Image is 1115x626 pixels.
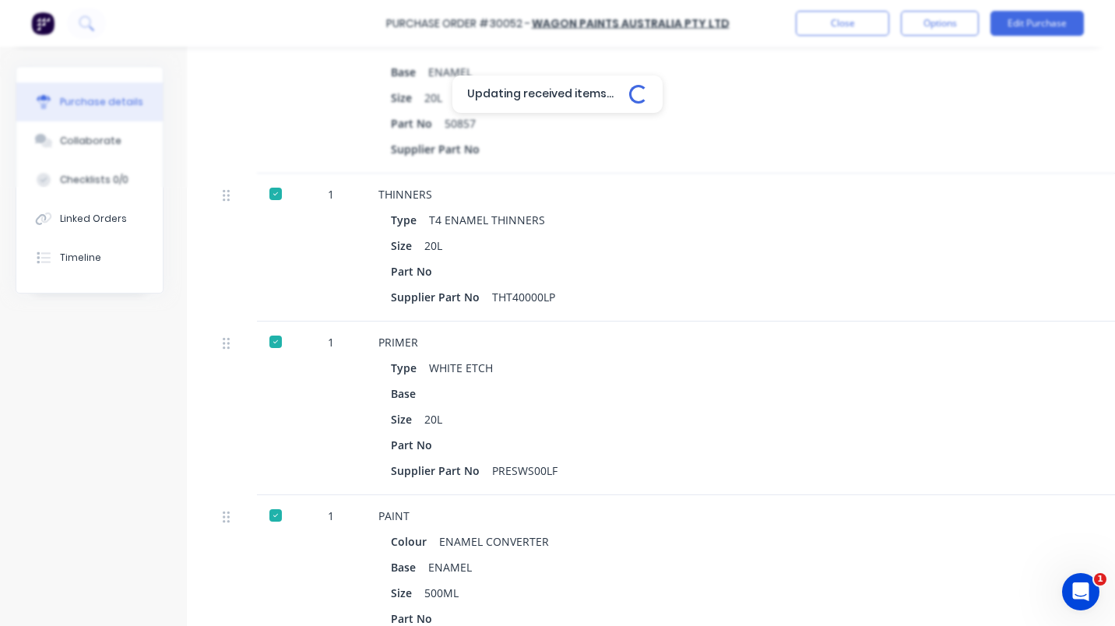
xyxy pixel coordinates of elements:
[391,382,428,405] div: Base
[391,459,492,482] div: Supplier Part No
[424,408,442,431] div: 20L
[424,582,459,604] div: 500ML
[391,234,424,257] div: Size
[429,357,493,379] div: WHITE ETCH
[391,434,445,456] div: Part No
[308,186,353,202] div: 1
[439,530,549,553] div: ENAMEL CONVERTER
[16,199,163,238] button: Linked Orders
[391,556,428,579] div: Base
[16,238,163,277] button: Timeline
[391,582,424,604] div: Size
[391,286,492,308] div: Supplier Part No
[492,459,557,482] div: PRESWS00LF
[424,234,442,257] div: 20L
[492,286,555,308] div: THT40000LP
[1094,573,1106,586] span: 1
[391,408,424,431] div: Size
[60,212,127,226] div: Linked Orders
[308,334,353,350] div: 1
[391,260,445,283] div: Part No
[1062,573,1099,610] iframe: Intercom live chat
[391,530,439,553] div: Colour
[429,209,545,231] div: T4 ENAMEL THINNERS
[428,556,472,579] div: ENAMEL
[391,209,429,231] div: Type
[308,508,353,524] div: 1
[391,357,429,379] div: Type
[60,251,101,265] div: Timeline
[452,76,663,113] div: Updating received items...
